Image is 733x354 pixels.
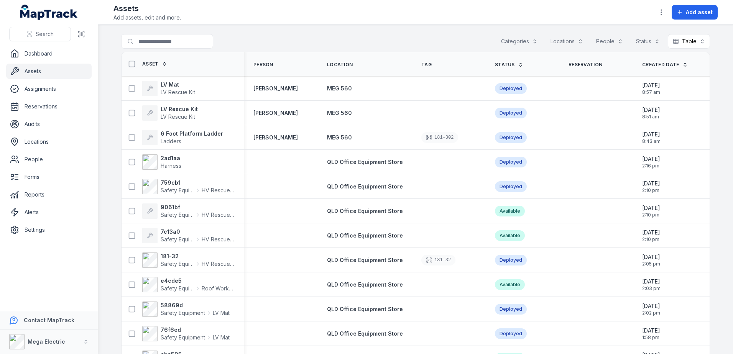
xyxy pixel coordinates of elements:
div: Deployed [495,108,527,118]
time: 25/08/2025, 8:51:59 am [642,106,660,120]
time: 19/08/2025, 1:58:15 pm [642,327,660,341]
span: QLD Office Equipment Store [327,306,403,312]
a: MapTrack [20,5,78,20]
a: 76f6edSafety EquipmentLV Mat [142,326,230,341]
a: Assignments [6,81,92,97]
strong: Contact MapTrack [24,317,74,323]
span: 2:10 pm [642,187,660,193]
span: Safety Equipment [161,260,194,268]
span: 2:10 pm [642,212,660,218]
div: Available [495,279,525,290]
span: Add asset [686,8,713,16]
button: Categories [496,34,542,49]
strong: 2ad1aa [161,154,181,162]
span: QLD Office Equipment Store [327,183,403,190]
div: Deployed [495,328,527,339]
a: QLD Office Equipment Store [327,256,403,264]
span: Safety Equipment [161,236,194,243]
time: 19/08/2025, 2:02:34 pm [642,302,660,316]
span: Add assets, edit and more. [113,14,181,21]
span: [DATE] [642,327,660,334]
a: Assets [6,64,92,79]
span: LV Mat [213,309,230,317]
a: Status [495,62,523,68]
strong: 181-32 [161,252,235,260]
span: [DATE] [642,131,661,138]
span: 8:57 am [642,89,660,95]
span: HV Rescue Hook [202,187,235,194]
a: LV Rescue KitLV Rescue Kit [142,105,198,121]
div: Deployed [495,157,527,167]
a: People [6,152,92,167]
span: MEG 560 [327,110,352,116]
time: 19/08/2025, 2:05:46 pm [642,253,660,267]
a: 7c13a0Safety EquipmentHV Rescue Hook [142,228,235,243]
span: 8:51 am [642,114,660,120]
strong: 76f6ed [161,326,230,334]
div: Deployed [495,304,527,315]
button: Table [668,34,710,49]
a: Alerts [6,205,92,220]
strong: Mega Electric [28,338,65,345]
span: Safety Equipment [161,309,205,317]
a: e4cde5Safety EquipmentRoof Workers Kit [142,277,235,292]
a: QLD Office Equipment Store [327,232,403,239]
span: HV Rescue Hook [202,211,235,219]
span: QLD Office Equipment Store [327,281,403,288]
strong: 58869d [161,302,230,309]
div: Deployed [495,255,527,265]
a: Dashboard [6,46,92,61]
span: [DATE] [642,229,660,236]
a: [PERSON_NAME] [253,85,298,92]
span: [DATE] [642,302,660,310]
a: Forms [6,169,92,185]
a: MEG 560 [327,109,352,117]
span: Created Date [642,62,679,68]
span: [DATE] [642,155,660,163]
span: Reservation [569,62,602,68]
span: LV Rescue Kit [161,113,195,120]
span: Tag [421,62,432,68]
span: [DATE] [642,82,660,89]
a: 759cb1Safety EquipmentHV Rescue Hook [142,179,235,194]
strong: [PERSON_NAME] [253,109,298,117]
span: [DATE] [642,204,660,212]
time: 25/08/2025, 8:43:07 am [642,131,661,144]
span: MEG 560 [327,85,352,92]
span: HV Rescue Hook [202,236,235,243]
strong: 9061bf [161,203,235,211]
time: 19/08/2025, 2:10:17 pm [642,229,660,243]
span: 2:03 pm [642,285,661,292]
a: QLD Office Equipment Store [327,158,403,166]
span: HV Rescue Hook [202,260,235,268]
a: QLD Office Equipment Store [327,207,403,215]
button: Add asset [672,5,718,20]
time: 19/08/2025, 2:10:33 pm [642,180,660,193]
a: 181-32Safety EquipmentHV Rescue Hook [142,252,235,268]
span: 1:58 pm [642,334,660,341]
button: Status [631,34,665,49]
span: 2:05 pm [642,261,660,267]
div: Deployed [495,83,527,94]
span: QLD Office Equipment Store [327,330,403,337]
a: 9061bfSafety EquipmentHV Rescue Hook [142,203,235,219]
span: Status [495,62,515,68]
a: Locations [6,134,92,149]
span: Safety Equipment [161,285,194,292]
span: 2:02 pm [642,310,660,316]
span: MEG 560 [327,134,352,141]
span: QLD Office Equipment Store [327,159,403,165]
a: QLD Office Equipment Store [327,281,403,288]
span: LV Rescue Kit [161,89,195,95]
span: 2:10 pm [642,236,660,243]
a: LV MatLV Rescue Kit [142,81,195,96]
strong: 759cb1 [161,179,235,187]
span: [DATE] [642,180,660,187]
a: [PERSON_NAME] [253,134,298,141]
div: 181-32 [421,255,455,265]
time: 19/08/2025, 2:10:31 pm [642,204,660,218]
a: Settings [6,222,92,238]
a: 6 Foot Platform LadderLadders [142,130,223,145]
div: Available [495,206,525,216]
